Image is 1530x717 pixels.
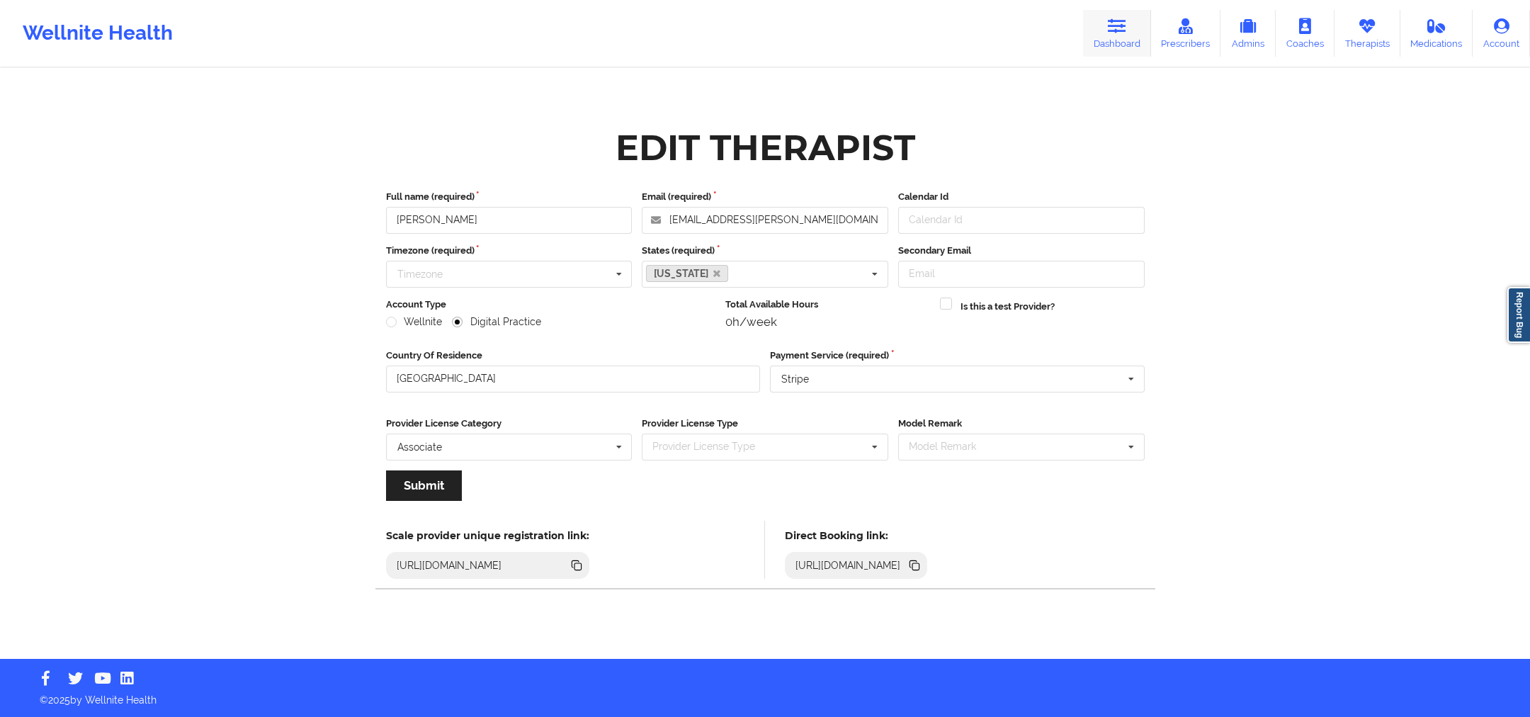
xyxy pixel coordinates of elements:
[386,529,589,542] h5: Scale provider unique registration link:
[1400,10,1473,57] a: Medications
[386,316,443,328] label: Wellnite
[960,300,1055,314] label: Is this a test Provider?
[725,298,930,312] label: Total Available Hours
[781,374,809,384] div: Stripe
[1473,10,1530,57] a: Account
[386,190,633,204] label: Full name (required)
[898,190,1145,204] label: Calendar Id
[386,417,633,431] label: Provider License Category
[386,207,633,234] input: Full name
[790,558,907,572] div: [URL][DOMAIN_NAME]
[386,349,761,363] label: Country Of Residence
[649,439,776,455] div: Provider License Type
[642,190,888,204] label: Email (required)
[397,269,443,279] div: Timezone
[391,558,508,572] div: [URL][DOMAIN_NAME]
[898,417,1145,431] label: Model Remark
[1151,10,1221,57] a: Prescribers
[1220,10,1276,57] a: Admins
[642,417,888,431] label: Provider License Type
[397,442,442,452] div: Associate
[646,265,728,282] a: [US_STATE]
[30,683,1500,707] p: © 2025 by Wellnite Health
[898,244,1145,258] label: Secondary Email
[1083,10,1151,57] a: Dashboard
[1507,287,1530,343] a: Report Bug
[785,529,927,542] h5: Direct Booking link:
[386,298,716,312] label: Account Type
[725,315,930,329] div: 0h/week
[642,244,888,258] label: States (required)
[770,349,1145,363] label: Payment Service (required)
[1276,10,1334,57] a: Coaches
[898,261,1145,288] input: Email
[616,125,915,170] div: Edit Therapist
[905,439,997,455] div: Model Remark
[452,316,541,328] label: Digital Practice
[1334,10,1400,57] a: Therapists
[386,470,462,501] button: Submit
[642,207,888,234] input: Email address
[386,244,633,258] label: Timezone (required)
[898,207,1145,234] input: Calendar Id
